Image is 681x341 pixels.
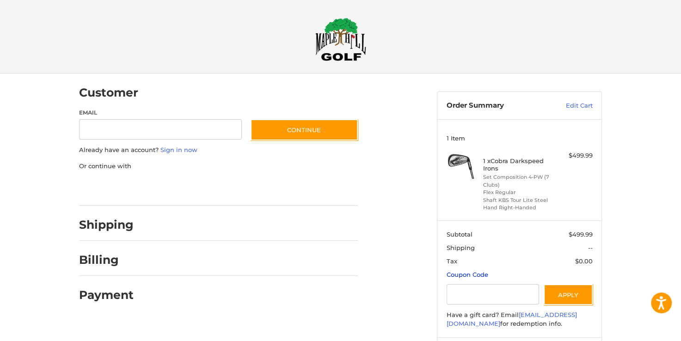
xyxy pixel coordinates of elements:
iframe: PayPal-paypal [76,180,146,196]
button: Apply [544,284,593,305]
li: Shaft KBS Tour Lite Steel [483,196,554,204]
span: Subtotal [447,231,472,238]
a: Edit Cart [546,101,593,110]
input: Gift Certificate or Coupon Code [447,284,540,305]
li: Flex Regular [483,189,554,196]
p: Already have an account? [79,146,358,155]
span: -- [588,244,593,251]
h4: 1 x Cobra Darkspeed Irons [483,157,554,172]
iframe: PayPal-venmo [233,180,302,196]
li: Set Composition 4-PW (7 Clubs) [483,173,554,189]
span: $499.99 [569,231,593,238]
h2: Payment [79,288,134,302]
label: Email [79,109,242,117]
span: Tax [447,257,457,265]
span: $0.00 [575,257,593,265]
div: $499.99 [556,151,593,160]
img: Maple Hill Golf [315,18,366,61]
h3: 1 Item [447,134,593,142]
div: Have a gift card? Email for redemption info. [447,311,593,329]
button: Continue [251,119,358,140]
h2: Customer [79,85,138,100]
span: Shipping [447,244,475,251]
h3: Order Summary [447,101,546,110]
h2: Billing [79,253,133,267]
p: Or continue with [79,162,358,171]
a: Coupon Code [447,271,488,278]
h2: Shipping [79,218,134,232]
li: Hand Right-Handed [483,204,554,212]
a: Sign in now [160,146,197,153]
iframe: PayPal-paylater [154,180,224,196]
